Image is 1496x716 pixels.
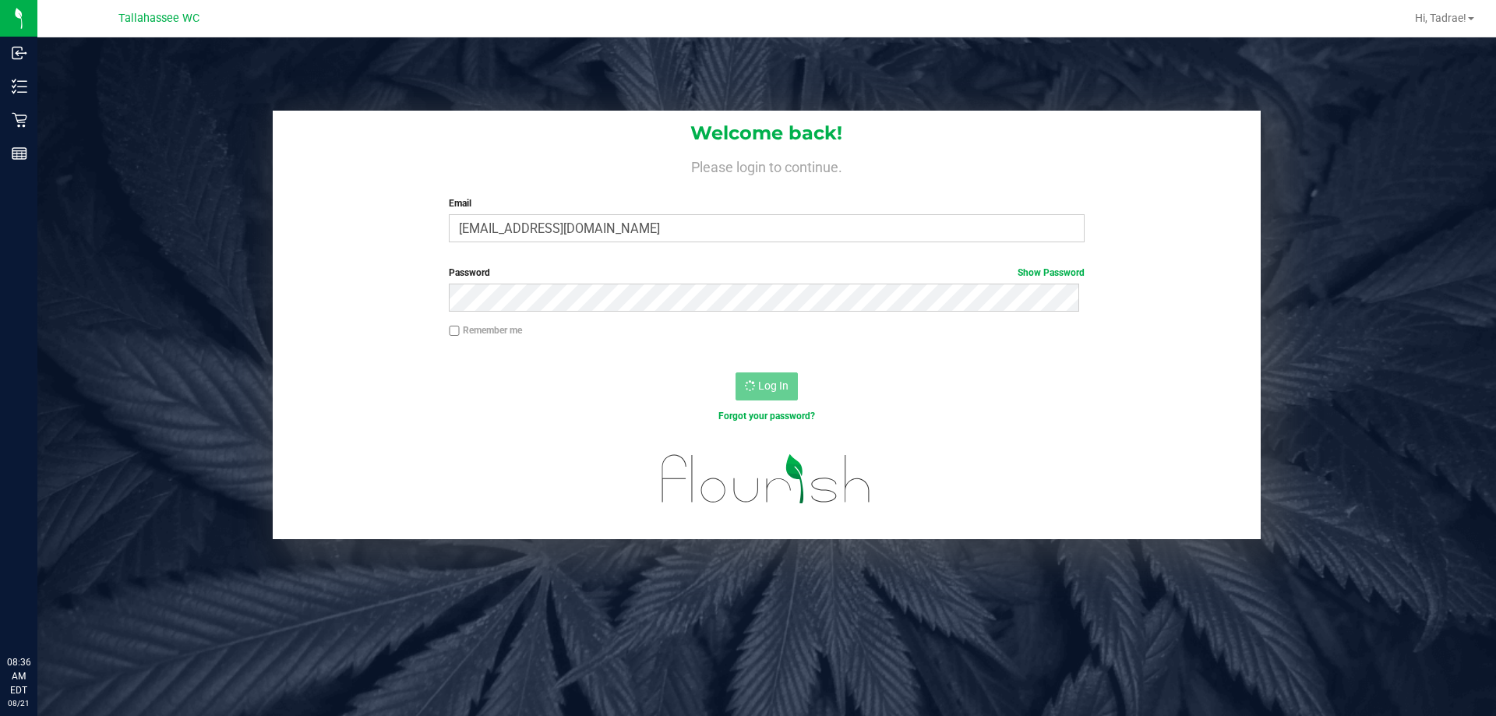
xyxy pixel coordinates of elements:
[273,156,1261,175] h4: Please login to continue.
[449,196,1084,210] label: Email
[7,697,30,709] p: 08/21
[449,323,522,337] label: Remember me
[273,123,1261,143] h1: Welcome back!
[12,45,27,61] inline-svg: Inbound
[1415,12,1466,24] span: Hi, Tadrae!
[7,655,30,697] p: 08:36 AM EDT
[758,379,789,392] span: Log In
[12,79,27,94] inline-svg: Inventory
[718,411,815,421] a: Forgot your password?
[12,112,27,128] inline-svg: Retail
[449,267,490,278] span: Password
[12,146,27,161] inline-svg: Reports
[118,12,199,25] span: Tallahassee WC
[1018,267,1085,278] a: Show Password
[643,439,890,519] img: flourish_logo.svg
[449,326,460,337] input: Remember me
[736,372,798,400] button: Log In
